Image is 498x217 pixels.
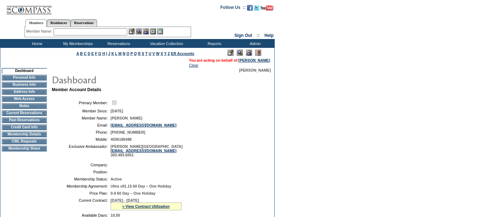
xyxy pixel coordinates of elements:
td: Membership Agreement: [55,184,108,188]
a: C [84,51,86,56]
a: [EMAIL_ADDRESS][DOMAIN_NAME] [111,123,177,127]
a: Reservations [71,19,97,27]
a: [EMAIL_ADDRESS][DOMAIN_NAME] [111,149,177,153]
a: » View Contract Utilization [122,204,170,208]
a: Become our fan on Facebook [247,7,253,11]
td: Home [16,39,57,48]
td: Current Contract: [55,198,108,210]
a: B [80,51,83,56]
span: You are acting on behalf of: [189,58,270,62]
td: Reservations [97,39,138,48]
a: F [95,51,97,56]
td: Membership Details [2,132,47,137]
div: Member Name: [26,28,54,34]
img: View [136,28,142,34]
td: Reports [193,39,234,48]
a: S [142,51,144,56]
td: Primary Member: [55,99,108,106]
td: Company: [55,163,108,167]
a: Residences [47,19,71,27]
a: V [152,51,155,56]
td: Position: [55,170,108,174]
a: R [138,51,141,56]
span: [DATE] - [DATE] [111,198,139,202]
td: Follow Us :: [220,4,246,13]
td: Web Access [2,96,47,102]
td: Member Since: [55,109,108,113]
a: Subscribe to our YouTube Channel [261,7,273,11]
a: Follow us on Twitter [254,7,259,11]
a: ER Accounts [171,51,194,56]
img: Subscribe to our YouTube Channel [261,5,273,11]
b: Member Account Details [52,87,101,92]
td: Membership Share [2,146,47,151]
a: E [91,51,94,56]
img: Reservations [150,28,156,34]
td: Address Info [2,89,47,95]
a: N [123,51,125,56]
td: Price Plan: [55,191,108,195]
img: View Mode [237,50,243,56]
a: Q [134,51,137,56]
td: Member Name: [55,116,108,120]
td: Notes [2,103,47,109]
td: Membership Status: [55,177,108,181]
span: [PERSON_NAME] [239,68,271,72]
a: J [108,51,110,56]
img: Follow us on Twitter [254,5,259,11]
td: Vacation Collection [138,39,193,48]
span: 4036186498 [111,137,132,141]
span: [PHONE_NUMBER] [111,130,145,134]
a: L [115,51,117,56]
td: Credit Card Info [2,124,47,130]
td: Dashboard [2,68,47,73]
span: 0-0 60 Day – One Holiday [111,191,156,195]
td: Business Info [2,82,47,88]
img: b_calculator.gif [157,28,163,34]
a: I [106,51,107,56]
a: H [102,51,105,56]
span: [PERSON_NAME] [111,116,142,120]
img: Log Concern/Member Elevation [255,50,261,56]
a: W [156,51,160,56]
span: [DATE] [111,109,123,113]
a: M [118,51,122,56]
a: T [145,51,148,56]
td: Personal Info [2,75,47,80]
span: Ultra v01.15 60 Day – One Holiday [111,184,171,188]
img: Become our fan on Facebook [247,5,253,11]
td: Mobile: [55,137,108,141]
td: Phone: [55,130,108,134]
a: D [88,51,90,56]
a: Members [26,19,47,27]
img: pgTtlDashboard.gif [51,72,193,87]
span: :: [257,33,260,38]
img: Impersonate [246,50,252,56]
a: X [161,51,163,56]
a: P [130,51,133,56]
td: CWL Requests [2,139,47,144]
span: Active [111,177,122,181]
td: My Memberships [57,39,97,48]
a: G [98,51,101,56]
a: Y [164,51,167,56]
a: A [77,51,79,56]
a: Help [264,33,274,38]
td: Admin [234,39,275,48]
a: Clear [189,63,198,67]
a: K [111,51,114,56]
a: U [149,51,151,56]
img: Edit Mode [228,50,234,56]
td: Exclusive Ambassador: [55,144,108,157]
a: Z [168,51,170,56]
img: Impersonate [143,28,149,34]
a: Sign Out [234,33,252,38]
a: [PERSON_NAME] [239,58,270,62]
img: b_edit.gif [129,28,135,34]
a: O [127,51,129,56]
span: [PERSON_NAME][GEOGRAPHIC_DATA] 303.493.6051 [111,144,183,157]
td: Past Reservations [2,117,47,123]
td: Email: [55,123,108,127]
td: Current Reservations [2,110,47,116]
